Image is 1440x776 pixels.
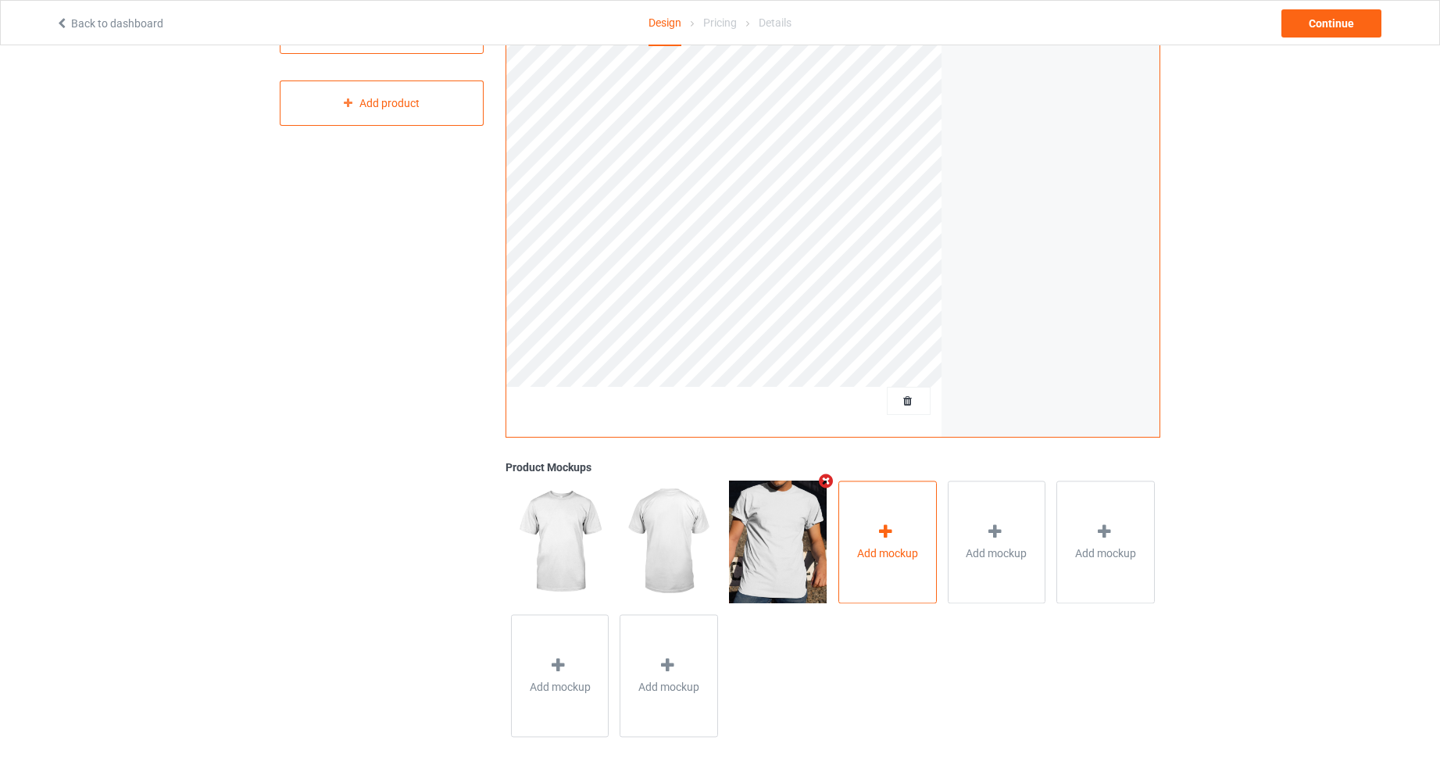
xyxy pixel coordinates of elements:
div: Add mockup [620,614,718,737]
a: Back to dashboard [55,17,163,30]
img: regular.jpg [729,481,827,603]
div: Add mockup [511,614,609,737]
div: Add mockup [838,481,937,603]
span: Add mockup [857,545,918,561]
div: Product Mockups [506,460,1160,475]
div: Details [759,1,791,45]
span: Add mockup [638,679,699,695]
div: Add product [280,80,484,127]
div: Design [649,1,681,46]
span: Add mockup [1075,545,1136,561]
i: Remove mockup [816,473,836,489]
span: Add mockup [530,679,591,695]
div: Add mockup [1056,481,1155,603]
div: Add mockup [948,481,1046,603]
img: regular.jpg [620,481,717,603]
img: regular.jpg [511,481,609,603]
span: Add mockup [966,545,1027,561]
div: Pricing [703,1,737,45]
div: Continue [1281,9,1381,38]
